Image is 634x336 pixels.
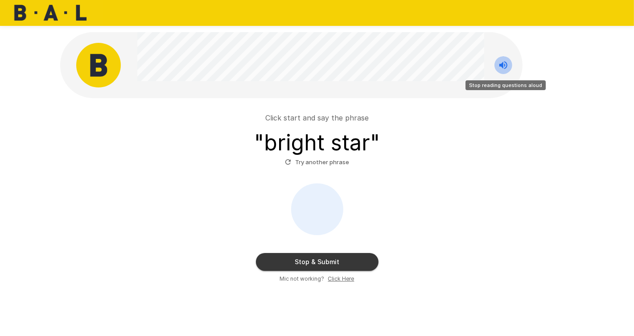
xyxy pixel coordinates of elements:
h3: " bright star " [254,130,380,155]
div: Stop reading questions aloud [465,80,546,90]
img: bal_avatar.png [76,43,121,87]
u: Click Here [328,275,354,282]
button: Stop & Submit [256,253,379,271]
button: Stop reading questions aloud [494,56,512,74]
span: Mic not working? [280,274,325,283]
button: Try another phrase [283,155,352,169]
p: Click start and say the phrase [265,112,369,123]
